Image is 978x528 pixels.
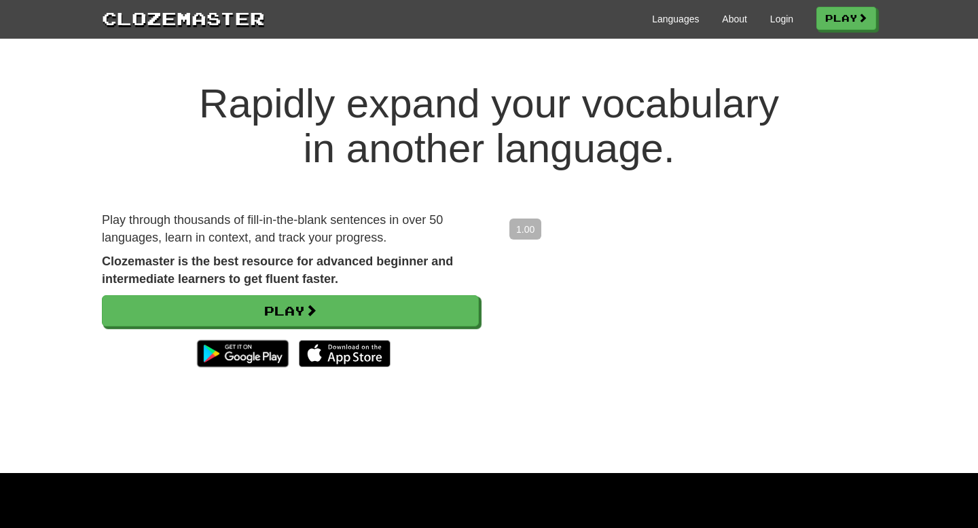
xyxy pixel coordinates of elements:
a: Play [816,7,876,30]
a: About [722,12,747,26]
a: Clozemaster [102,5,265,31]
img: Download_on_the_App_Store_Badge_US-UK_135x40-25178aeef6eb6b83b96f5f2d004eda3bffbb37122de64afbaef7... [299,340,391,367]
strong: Clozemaster is the best resource for advanced beginner and intermediate learners to get fluent fa... [102,254,453,286]
a: Languages [652,12,699,26]
a: Login [770,12,793,26]
a: Play [102,295,479,326]
img: Get it on Google Play [190,333,295,374]
p: Play through thousands of fill-in-the-blank sentences in over 50 languages, learn in context, and... [102,212,479,246]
